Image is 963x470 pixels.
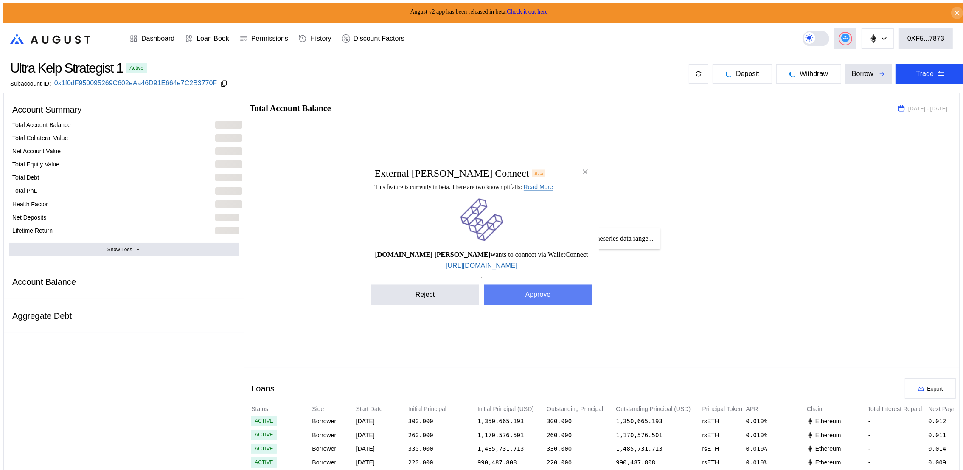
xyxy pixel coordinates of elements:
div: Loan Book [197,35,229,42]
div: Account Summary [9,101,239,118]
div: Trade [916,70,934,78]
div: Aggregate Debt [9,308,239,324]
div: 300.000 [547,418,572,425]
div: 1,350,665.193 [616,418,663,425]
div: 0.010% [746,416,806,426]
div: rsETH [702,457,745,467]
img: pending [789,70,796,77]
div: 0.010% [746,444,806,454]
span: Deposit [736,70,759,78]
div: History [310,35,331,42]
div: Net Account Value [12,147,61,155]
div: rsETH [702,430,745,440]
div: 260.000 [408,432,433,439]
div: Lifetime Return [12,227,53,234]
div: Subaccount ID: [10,80,51,87]
div: 0.014 [928,445,946,452]
span: This feature is currently in beta. There are two known pitfalls: [375,184,553,190]
div: 330.000 [408,445,433,452]
span: August v2 app has been released in beta. [410,8,548,15]
img: svg+xml,%3c [807,459,814,466]
div: 0.012 [928,418,946,425]
div: Borrow [852,70,873,78]
div: 1,170,576.501 [477,432,524,439]
img: ether.fi dApp logo [460,198,503,241]
div: Borrower [312,430,354,440]
div: Show Less [107,247,132,253]
div: Total Interest Repaid [868,405,927,412]
img: chain logo [869,34,878,43]
div: Net Deposits [12,214,46,221]
div: 0XF5...7873 [907,35,944,42]
div: 330.000 [547,445,572,452]
div: Permissions [251,35,288,42]
div: Ethereum [807,431,841,439]
div: 300.000 [408,418,433,425]
div: 1,485,731.713 [616,445,663,452]
div: APR [746,405,806,412]
div: 260.000 [547,432,572,439]
div: 0.009 [928,459,946,466]
button: close modal [578,165,592,179]
span: Export [927,386,943,392]
div: rsETH [702,444,745,454]
div: 1,485,731.713 [477,445,524,452]
div: Loans [251,384,275,394]
img: svg+xml,%3c [807,418,814,425]
div: 220.000 [547,459,572,466]
div: Borrower [312,444,354,454]
img: svg+xml,%3c [807,445,814,452]
div: ACTIVE [255,459,273,465]
div: [DATE] [356,416,407,426]
span: Updating timeseries data range... [564,235,654,242]
div: - [868,416,927,426]
div: [DATE] [356,457,407,467]
div: - [868,430,927,440]
div: Borrower [312,457,354,467]
button: Reject [371,284,479,305]
div: ACTIVE [255,446,273,452]
div: [DATE] [356,430,407,440]
div: Chain [807,405,866,412]
div: Initial Principal [408,405,476,412]
div: Active [129,65,143,71]
div: Health Factor [12,200,48,208]
div: Principal Token [702,405,745,412]
div: 990,487.808 [616,459,655,466]
div: Total Debt [12,174,39,181]
div: 1,170,576.501 [616,432,663,439]
div: Borrower [312,416,354,426]
span: Withdraw [800,70,828,78]
b: [DOMAIN_NAME] [PERSON_NAME] [375,251,491,258]
a: Read More [524,183,553,191]
div: Ultra Kelp Strategist 1 [10,60,123,76]
a: Check it out here [507,8,547,15]
div: - [868,444,927,454]
div: Dashboard [141,35,174,42]
a: [URL][DOMAIN_NAME] [446,262,517,270]
div: Account Balance [9,274,239,290]
div: Outstanding Principal (USD) [616,405,701,412]
div: - [868,457,927,467]
div: 990,487.808 [477,459,517,466]
span: wants to connect via WalletConnect [375,251,588,259]
div: Total PnL [12,187,37,194]
div: ACTIVE [255,418,273,424]
h2: External [PERSON_NAME] Connect [375,168,529,179]
div: Status [251,405,311,412]
div: 0.010% [746,457,806,467]
div: 1,350,665.193 [477,418,524,425]
div: Total Collateral Value [12,134,68,142]
h2: Total Account Balance [250,104,884,113]
div: Initial Principal (USD) [477,405,545,412]
div: Discount Factors [354,35,404,42]
div: Start Date [356,405,407,412]
div: 220.000 [408,459,433,466]
img: svg+xml,%3c [807,432,814,439]
button: Approve [484,284,592,305]
img: pending [726,70,733,77]
div: Side [312,405,354,412]
div: Total Account Balance [12,121,71,129]
div: [DATE] [356,444,407,454]
div: Outstanding Principal [547,405,615,412]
